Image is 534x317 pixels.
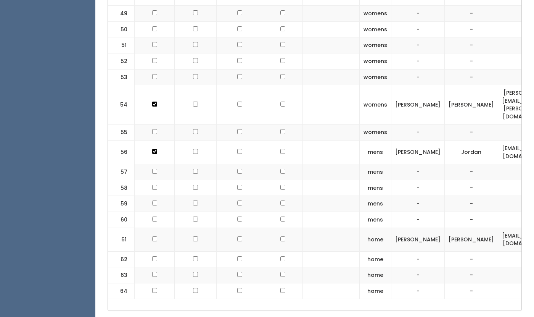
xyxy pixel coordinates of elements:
td: - [445,37,498,53]
td: 53 [108,69,135,85]
td: - [445,212,498,228]
td: home [360,251,391,267]
td: [PERSON_NAME] [391,141,445,164]
td: - [445,125,498,141]
td: 55 [108,125,135,141]
td: - [391,283,445,299]
td: - [445,164,498,180]
td: - [391,164,445,180]
td: - [445,267,498,283]
td: - [445,180,498,196]
td: 56 [108,141,135,164]
td: womens [360,69,391,85]
td: home [360,283,391,299]
td: 57 [108,164,135,180]
td: mens [360,164,391,180]
td: - [391,196,445,212]
td: - [391,37,445,53]
td: - [391,267,445,283]
td: womens [360,6,391,22]
td: - [445,196,498,212]
td: mens [360,212,391,228]
td: mens [360,141,391,164]
td: - [445,283,498,299]
td: womens [360,125,391,141]
td: 60 [108,212,135,228]
td: - [391,251,445,267]
td: womens [360,85,391,125]
td: 63 [108,267,135,283]
td: - [391,212,445,228]
td: 62 [108,251,135,267]
td: - [445,21,498,37]
td: - [391,125,445,141]
td: - [445,251,498,267]
td: 52 [108,53,135,69]
td: - [391,180,445,196]
td: - [445,53,498,69]
td: - [391,69,445,85]
td: - [391,53,445,69]
td: 50 [108,21,135,37]
td: mens [360,196,391,212]
td: - [445,6,498,22]
td: [PERSON_NAME] [391,228,445,251]
td: [PERSON_NAME] [391,85,445,125]
td: womens [360,21,391,37]
td: - [445,69,498,85]
td: 54 [108,85,135,125]
td: womens [360,53,391,69]
td: mens [360,180,391,196]
td: 64 [108,283,135,299]
td: 51 [108,37,135,53]
td: Jordan [445,141,498,164]
td: 58 [108,180,135,196]
td: 49 [108,6,135,22]
td: 59 [108,196,135,212]
td: home [360,267,391,283]
td: [PERSON_NAME] [445,228,498,251]
td: 61 [108,228,135,251]
td: - [391,21,445,37]
td: - [391,6,445,22]
td: home [360,228,391,251]
td: [PERSON_NAME] [445,85,498,125]
td: womens [360,37,391,53]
